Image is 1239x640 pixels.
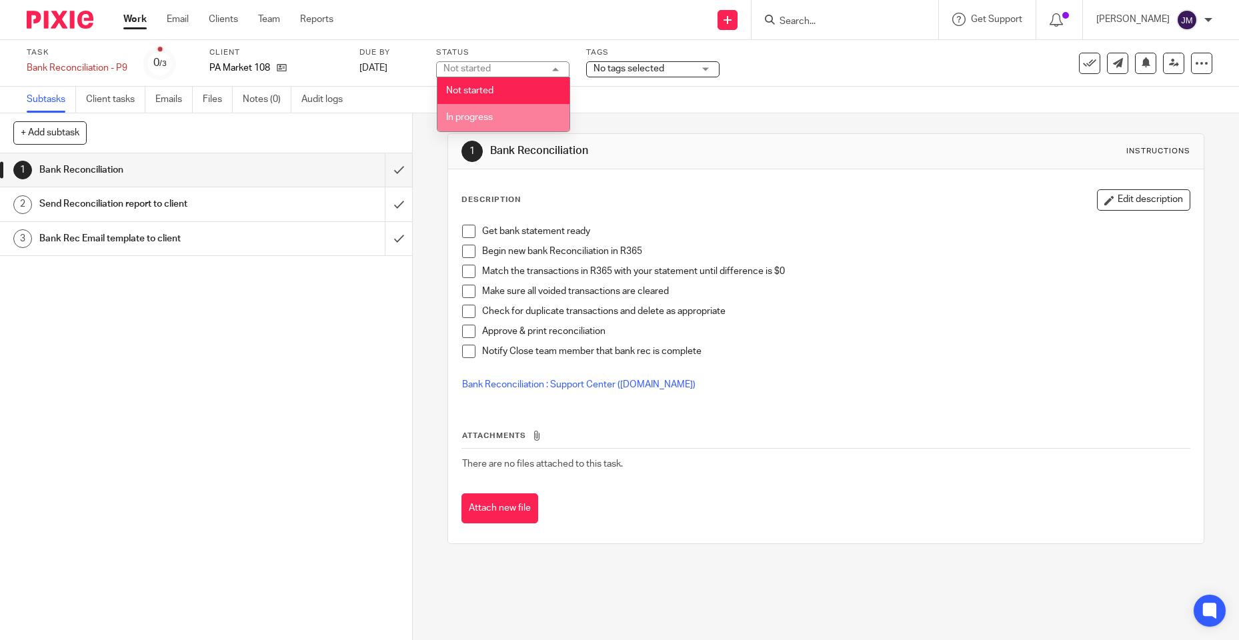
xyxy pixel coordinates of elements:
[123,13,147,26] a: Work
[13,121,87,144] button: + Add subtask
[482,305,1190,318] p: Check for duplicate transactions and delete as appropriate
[482,245,1190,258] p: Begin new bank Reconciliation in R365
[443,64,491,73] div: Not started
[482,285,1190,298] p: Make sure all voided transactions are cleared
[167,13,189,26] a: Email
[1176,9,1198,31] img: svg%3E
[446,113,493,122] span: In progress
[461,493,538,523] button: Attach new file
[27,61,127,75] div: Bank Reconciliation - P9
[462,432,526,439] span: Attachments
[446,86,493,95] span: Not started
[1096,13,1170,26] p: [PERSON_NAME]
[971,15,1022,24] span: Get Support
[13,161,32,179] div: 1
[159,60,167,67] small: /3
[482,325,1190,338] p: Approve & print reconciliation
[209,47,343,58] label: Client
[300,13,333,26] a: Reports
[155,87,193,113] a: Emails
[203,87,233,113] a: Files
[462,459,623,469] span: There are no files attached to this task.
[359,47,419,58] label: Due by
[462,380,696,389] a: Bank Reconciliation : Support Center ([DOMAIN_NAME])
[482,265,1190,278] p: Match the transactions in R365 with your statement until difference is $0
[586,47,720,58] label: Tags
[243,87,291,113] a: Notes (0)
[86,87,145,113] a: Client tasks
[482,345,1190,358] p: Notify Close team member that bank rec is complete
[778,16,898,28] input: Search
[27,11,93,29] img: Pixie
[258,13,280,26] a: Team
[1126,146,1190,157] div: Instructions
[27,87,76,113] a: Subtasks
[436,47,569,58] label: Status
[482,225,1190,238] p: Get bank statement ready
[39,194,261,214] h1: Send Reconciliation report to client
[1097,189,1190,211] button: Edit description
[359,63,387,73] span: [DATE]
[490,144,855,158] h1: Bank Reconciliation
[13,195,32,214] div: 2
[301,87,353,113] a: Audit logs
[593,64,664,73] span: No tags selected
[27,47,127,58] label: Task
[153,55,167,71] div: 0
[39,160,261,180] h1: Bank Reconciliation
[209,61,270,75] p: PA Market 108
[13,229,32,248] div: 3
[461,195,521,205] p: Description
[209,13,238,26] a: Clients
[461,141,483,162] div: 1
[39,229,261,249] h1: Bank Rec Email template to client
